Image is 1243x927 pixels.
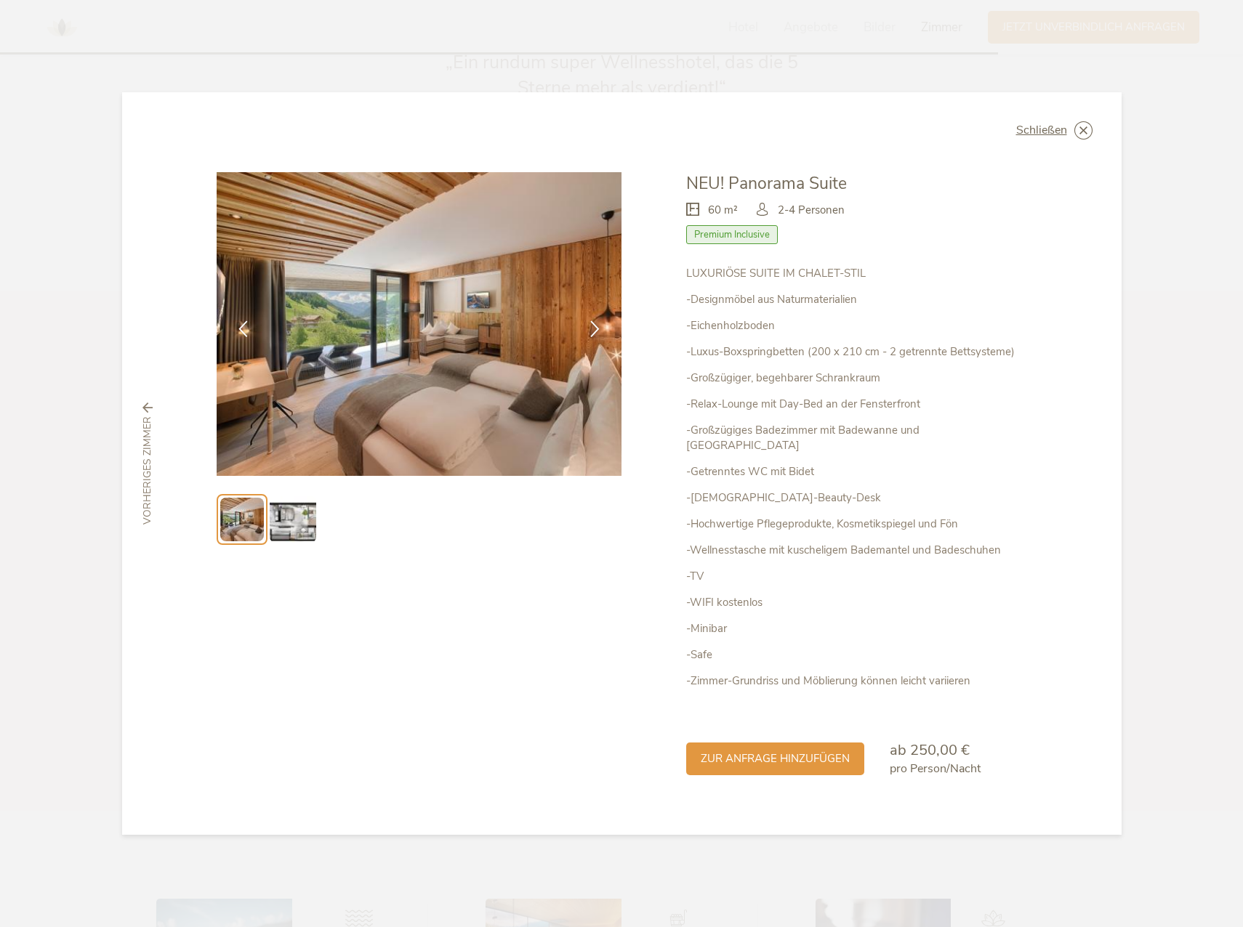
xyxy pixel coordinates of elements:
img: Preview [270,496,316,543]
p: -Designmöbel aus Naturmaterialien [686,292,1026,307]
p: -WIFI kostenlos [686,595,1026,610]
img: Preview [220,498,264,541]
p: -Großzügiger, begehbarer Schrankraum [686,371,1026,386]
span: vorheriges Zimmer [140,416,155,525]
span: zur Anfrage hinzufügen [701,751,850,766]
p: -TV [686,569,1026,584]
p: -Luxus-Boxspringbetten (200 x 210 cm - 2 getrennte Bettsysteme) [686,344,1026,360]
p: -Hochwertige Pflegeprodukte, Kosmetikspiegel und Fön [686,517,1026,532]
p: -Zimmer-Grundriss und Möblierung können leicht variieren [686,673,1026,689]
p: -Safe [686,647,1026,663]
span: pro Person/Nacht [890,761,981,777]
p: -Relax-Lounge mit Day-Bed an der Fensterfront [686,397,1026,412]
p: -[DEMOGRAPHIC_DATA]-Beauty-Desk [686,490,1026,506]
p: -Wellnesstasche mit kuscheligem Bademantel und Badeschuhen [686,543,1026,558]
img: NEU! Panorama Suite [217,172,622,476]
p: -Getrenntes WC mit Bidet [686,464,1026,479]
p: -Eichenholzboden [686,318,1026,333]
span: ab 250,00 € [890,740,970,760]
p: -Minibar [686,621,1026,636]
p: -Großzügiges Badezimmer mit Badewanne und [GEOGRAPHIC_DATA] [686,423,1026,453]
